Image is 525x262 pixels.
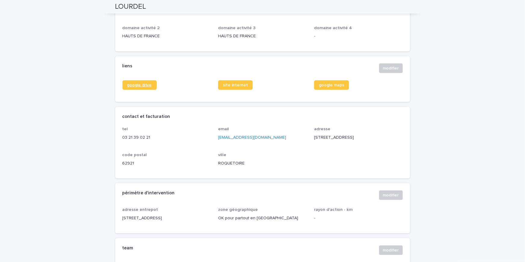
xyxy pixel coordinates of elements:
[122,127,128,131] span: tel
[122,245,133,251] h2: team
[122,215,211,221] p: [STREET_ADDRESS]
[314,26,352,30] span: domaine activité 4
[122,26,160,30] span: domaine activité 2
[122,63,133,69] h2: liens
[122,190,175,196] h2: périmètre d'intervention
[223,83,248,87] span: site internet
[218,26,255,30] span: domaine activité 3
[127,83,152,87] span: google drive
[379,245,403,255] button: modifier
[314,127,330,131] span: adresse
[218,80,253,90] a: site internet
[314,134,403,141] p: [STREET_ADDRESS]
[314,33,403,39] p: -
[314,208,353,212] span: rayon d'action - km
[218,127,229,131] span: email
[218,153,226,157] span: ville
[122,33,211,39] p: HAUTS DE FRANCE
[314,80,349,90] a: google maps
[218,160,307,167] p: ROQUETOIRE
[115,2,146,11] h2: LOURDEL
[122,114,170,119] h2: contact et facturation
[122,134,211,141] p: 03 21 39 02 21
[122,153,147,157] span: code postal
[218,135,286,140] a: [EMAIL_ADDRESS][DOMAIN_NAME]
[379,190,403,200] button: modifier
[379,63,403,73] button: modifier
[122,160,211,167] p: 62921
[383,247,399,253] span: modifier
[314,215,403,221] p: -
[218,208,258,212] span: zone géographique
[383,65,399,71] span: modifier
[218,33,307,39] p: HAUTS DE FRANCE
[383,192,399,198] span: modifier
[122,208,158,212] span: adresse entrepot
[122,80,157,90] a: google drive
[319,83,344,87] span: google maps
[218,215,307,221] p: OK pour partout en [GEOGRAPHIC_DATA]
